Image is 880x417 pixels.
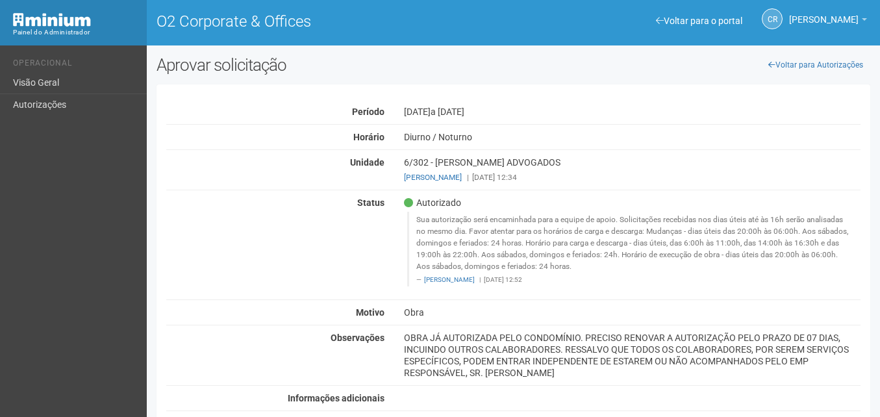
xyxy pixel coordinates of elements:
[404,173,462,182] a: [PERSON_NAME]
[467,173,469,182] span: |
[394,157,870,183] div: 6/302 - [PERSON_NAME] ADVOGADOS
[404,197,461,208] span: Autorizado
[431,107,464,117] span: a [DATE]
[394,106,870,118] div: [DATE]
[356,307,384,318] strong: Motivo
[157,55,504,75] h2: Aprovar solicitação
[479,276,481,283] span: |
[353,132,384,142] strong: Horário
[404,171,861,183] div: [DATE] 12:34
[761,55,870,75] a: Voltar para Autorizações
[331,333,384,343] strong: Observações
[789,2,859,25] span: Celso Rodrigues da Costa
[13,27,137,38] div: Painel do Administrador
[350,157,384,168] strong: Unidade
[394,332,870,379] div: OBRA JÁ AUTORIZADA PELO CONDOMÍNIO. PRECISO RENOVAR A AUTORIZAÇÃO PELO PRAZO DE 07 DIAS, INCUINDO...
[656,16,742,26] a: Voltar para o portal
[13,58,137,72] li: Operacional
[789,16,867,27] a: [PERSON_NAME]
[157,13,504,30] h1: O2 Corporate & Offices
[352,107,384,117] strong: Período
[416,275,853,284] footer: [DATE] 12:52
[394,307,870,318] div: Obra
[424,276,475,283] a: [PERSON_NAME]
[407,212,861,286] blockquote: Sua autorização será encaminhada para a equipe de apoio. Solicitações recebidas nos dias úteis at...
[288,393,384,403] strong: Informações adicionais
[762,8,783,29] a: CR
[394,131,870,143] div: Diurno / Noturno
[13,13,91,27] img: Minium
[357,197,384,208] strong: Status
